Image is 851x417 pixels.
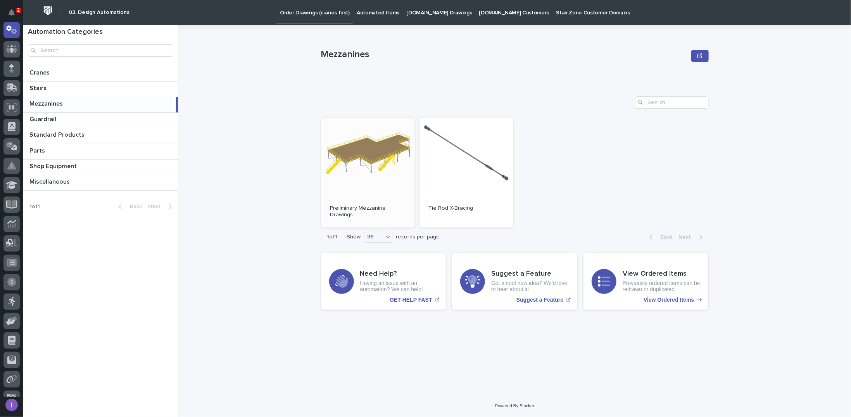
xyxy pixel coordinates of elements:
a: CranesCranes [23,66,178,82]
p: Miscellaneous [29,177,71,186]
span: Back [125,204,142,209]
p: Mezzanines [29,99,64,108]
button: users-avatar [3,397,20,413]
a: GuardrailGuardrail [23,113,178,128]
p: Got a cool new idea? We'd love to hear about it! [491,280,569,293]
h2: 03. Design Automations [69,9,129,16]
p: Parts [29,146,47,155]
a: MiscellaneousMiscellaneous [23,175,178,191]
a: View Ordered Items [583,253,709,310]
p: 1 of 1 [321,228,344,247]
p: 1 of 1 [23,197,46,216]
p: Mezzanines [321,49,689,60]
span: Next [679,235,696,240]
img: Workspace Logo [41,3,55,18]
p: Previously ordered items can be redrawn or duplicated. [623,280,701,293]
a: MezzaninesMezzanines [23,97,178,113]
h1: Automation Categories [28,28,173,36]
a: Standard ProductsStandard Products [23,128,178,144]
h3: Need Help? [360,270,438,278]
input: Search [28,44,173,57]
div: Notifications2 [10,9,20,22]
p: Having an issue with an automation? We can help! [360,280,438,293]
button: Notifications [3,5,20,21]
span: Back [656,235,673,240]
p: Show [347,234,361,240]
a: Suggest a Feature [452,253,577,310]
p: records per page [396,234,440,240]
button: Next [145,203,178,210]
p: Tie Rod X-Bracing [429,205,504,212]
input: Search [635,96,709,109]
p: Stairs [29,83,48,92]
p: GET HELP FAST [390,297,432,303]
a: Shop EquipmentShop Equipment [23,160,178,175]
p: Guardrail [29,114,58,123]
span: Next [148,204,165,209]
h3: View Ordered Items [623,270,701,278]
a: GET HELP FAST [321,253,446,310]
p: 2 [17,7,20,13]
a: Tie Rod X-Bracing [419,118,513,228]
p: Standard Products [29,130,86,139]
a: Powered By Stacker [495,403,534,408]
a: Preliminary Mezzanine Drawings [321,118,415,228]
a: PartsParts [23,144,178,160]
a: StairsStairs [23,82,178,97]
p: Cranes [29,68,51,76]
div: 36 [364,233,383,241]
p: View Ordered Items [644,297,694,303]
p: Suggest a Feature [516,297,563,303]
p: Shop Equipment [29,161,78,170]
button: Back [112,203,145,210]
button: Back [643,234,676,241]
p: Preliminary Mezzanine Drawings [330,205,406,218]
button: Next [676,234,709,241]
h3: Suggest a Feature [491,270,569,278]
